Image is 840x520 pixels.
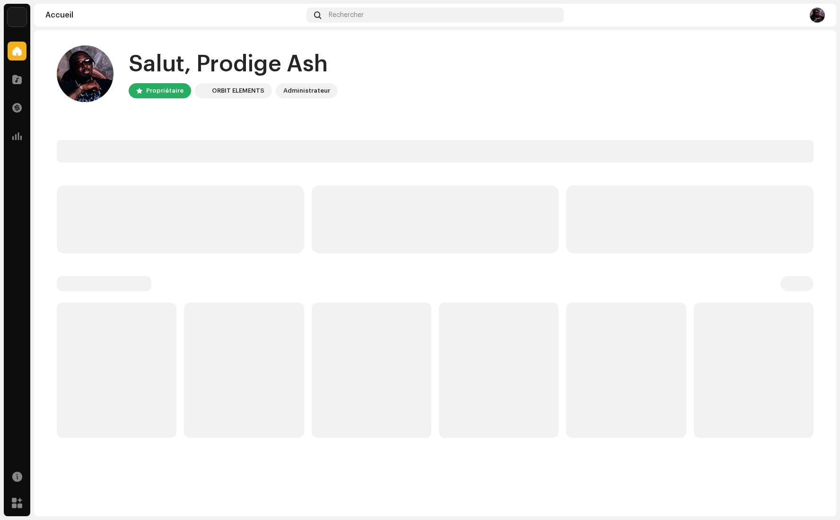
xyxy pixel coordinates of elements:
[810,8,825,23] img: cfc08401-a1d8-4204-b9db-732d976ae555
[212,85,264,96] div: ORBIT ELEMENTS
[129,49,338,79] div: Salut, Prodige Ash
[329,11,364,19] span: Rechercher
[45,11,303,19] div: Accueil
[146,85,184,96] div: Propriétaire
[283,85,330,96] div: Administrateur
[8,8,26,26] img: 0029baec-73b5-4e5b-bf6f-b72015a23c67
[57,45,114,102] img: cfc08401-a1d8-4204-b9db-732d976ae555
[197,85,208,96] img: 0029baec-73b5-4e5b-bf6f-b72015a23c67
